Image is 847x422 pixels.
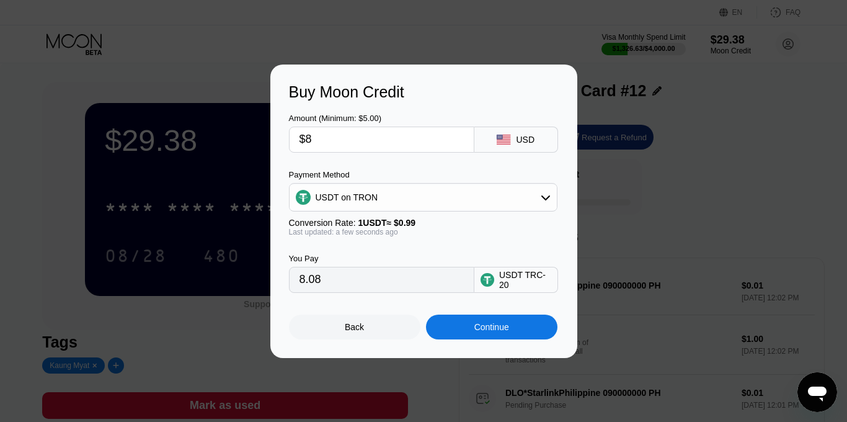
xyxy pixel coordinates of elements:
[289,114,474,123] div: Amount (Minimum: $5.00)
[426,315,557,339] div: Continue
[316,192,378,202] div: USDT on TRON
[289,254,474,263] div: You Pay
[474,322,509,332] div: Continue
[516,135,534,145] div: USD
[289,170,557,179] div: Payment Method
[358,218,416,228] span: 1 USDT ≈ $0.99
[797,372,837,412] iframe: Button to launch messaging window, conversation in progress
[299,127,464,152] input: $0.00
[345,322,364,332] div: Back
[289,218,557,228] div: Conversion Rate:
[289,228,557,236] div: Last updated: a few seconds ago
[499,270,551,290] div: USDT TRC-20
[289,83,559,101] div: Buy Moon Credit
[290,185,557,210] div: USDT on TRON
[289,315,420,339] div: Back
